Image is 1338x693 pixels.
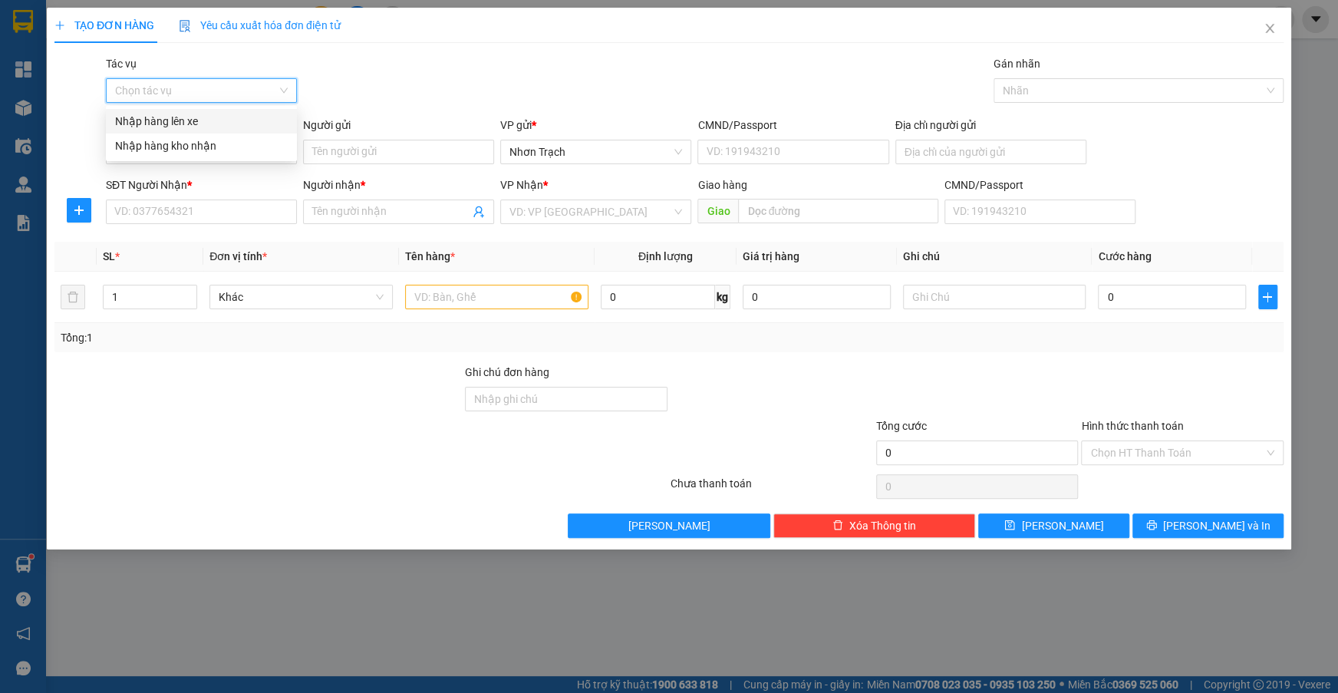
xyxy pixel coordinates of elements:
[1081,420,1183,432] label: Hình thức thanh toán
[473,206,485,218] span: user-add
[903,285,1086,309] input: Ghi Chú
[67,198,91,223] button: plus
[773,513,976,538] button: deleteXóa Thông tin
[54,20,65,31] span: plus
[738,199,938,223] input: Dọc đường
[1021,517,1103,534] span: [PERSON_NAME]
[106,109,297,134] div: Nhập hàng lên xe
[669,475,875,502] div: Chưa thanh toán
[465,366,549,378] label: Ghi chú đơn hàng
[849,517,916,534] span: Xóa Thông tin
[54,19,154,31] span: TẠO ĐƠN HÀNG
[638,250,693,262] span: Định lượng
[1248,8,1291,51] button: Close
[697,117,888,134] div: CMND/Passport
[106,177,297,193] div: SĐT Người Nhận
[876,420,927,432] span: Tổng cước
[715,285,730,309] span: kg
[697,179,746,191] span: Giao hàng
[179,19,341,31] span: Yêu cầu xuất hóa đơn điện tử
[895,140,1086,164] input: Địa chỉ của người gửi
[509,140,682,163] span: Nhơn Trạch
[106,134,297,158] div: Nhập hàng kho nhận
[697,199,738,223] span: Giao
[628,517,710,534] span: [PERSON_NAME]
[1258,285,1277,309] button: plus
[61,329,517,346] div: Tổng: 1
[103,250,115,262] span: SL
[994,58,1040,70] label: Gán nhãn
[832,520,843,532] span: delete
[978,513,1129,538] button: save[PERSON_NAME]
[303,117,494,134] div: Người gửi
[895,117,1086,134] div: Địa chỉ người gửi
[303,177,494,193] div: Người nhận
[179,20,191,32] img: icon
[944,177,1135,193] div: CMND/Passport
[1132,513,1284,538] button: printer[PERSON_NAME] và In
[500,117,691,134] div: VP gửi
[405,285,588,309] input: VD: Bàn, Ghế
[106,58,137,70] label: Tác vụ
[405,250,455,262] span: Tên hàng
[1098,250,1151,262] span: Cước hàng
[115,137,288,154] div: Nhập hàng kho nhận
[1004,520,1015,532] span: save
[568,513,770,538] button: [PERSON_NAME]
[1264,22,1276,35] span: close
[1259,291,1277,303] span: plus
[219,285,384,309] span: Khác
[61,285,85,309] button: delete
[1163,517,1270,534] span: [PERSON_NAME] và In
[465,387,667,411] input: Ghi chú đơn hàng
[68,204,91,216] span: plus
[1146,520,1157,532] span: printer
[743,250,799,262] span: Giá trị hàng
[897,242,1092,272] th: Ghi chú
[209,250,267,262] span: Đơn vị tính
[500,179,543,191] span: VP Nhận
[115,113,288,130] div: Nhập hàng lên xe
[743,285,890,309] input: 0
